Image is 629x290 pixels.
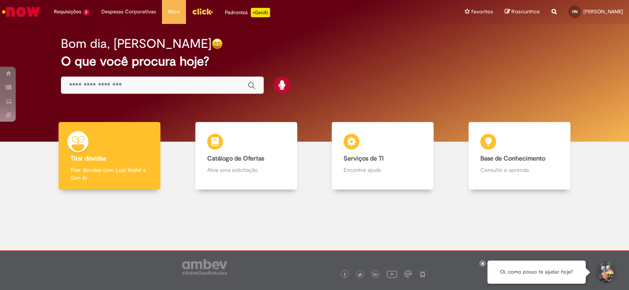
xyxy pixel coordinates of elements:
div: Oi, como posso te ajudar hoje? [487,261,586,284]
p: Encontre ajuda [344,166,422,174]
span: More [168,8,180,16]
img: happy-face.png [212,38,223,49]
a: Catálogo de Ofertas Abra uma solicitação [178,122,315,190]
a: Tirar dúvidas Tirar dúvidas com Lupi Assist e Gen Ai [41,122,178,190]
div: Padroniza [225,8,270,17]
span: HN [572,9,578,14]
span: Requisições [54,8,81,16]
span: Rascunhos [511,8,540,15]
h2: O que você procura hoje? [61,55,568,68]
img: logo_footer_workplace.png [405,270,412,277]
span: [PERSON_NAME] [583,8,623,15]
a: Base de Conhecimento Consulte e aprenda [451,122,588,190]
p: +GenAi [251,8,270,17]
b: Serviços de TI [344,155,384,162]
img: logo_footer_twitter.png [358,273,362,277]
img: logo_footer_naosei.png [419,270,426,277]
img: logo_footer_ambev_rotulo_gray.png [182,259,227,275]
button: Iniciar Conversa de Suporte [594,261,617,284]
img: logo_footer_youtube.png [387,269,397,279]
b: Tirar dúvidas [70,155,106,162]
p: Consulte e aprenda [480,166,559,174]
span: 2 [83,9,90,16]
b: Catálogo de Ofertas [207,155,264,162]
a: Serviços de TI Encontre ajuda [314,122,451,190]
span: Despesas Corporativas [101,8,156,16]
img: logo_footer_facebook.png [343,273,347,277]
p: Tirar dúvidas com Lupi Assist e Gen Ai [70,166,149,182]
img: ServiceNow [1,4,41,20]
img: click_logo_yellow_360x200.png [192,5,213,17]
p: Abra uma solicitação [207,166,285,174]
b: Base de Conhecimento [480,155,545,162]
h2: Bom dia, [PERSON_NAME] [61,37,212,51]
span: Favoritos [471,8,493,16]
a: Rascunhos [505,8,540,16]
img: logo_footer_linkedin.png [373,272,377,277]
